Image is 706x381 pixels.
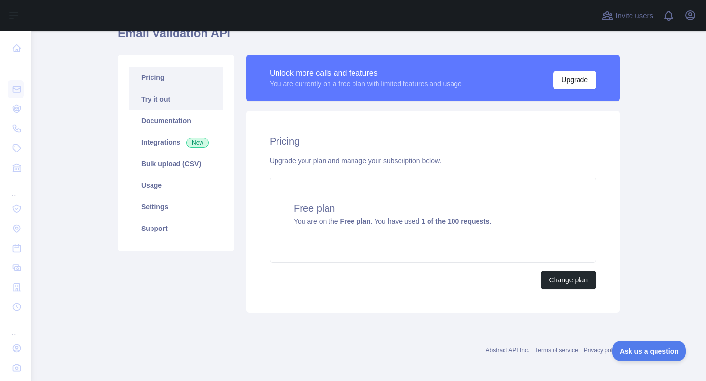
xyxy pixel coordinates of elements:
div: ... [8,318,24,337]
a: Abstract API Inc. [486,347,529,354]
div: ... [8,59,24,78]
h2: Pricing [270,134,596,148]
span: New [186,138,209,148]
button: Invite users [600,8,655,24]
div: ... [8,178,24,198]
span: You are on the . You have used . [294,217,491,225]
iframe: Toggle Customer Support [612,341,686,361]
button: Change plan [541,271,596,289]
a: Integrations New [129,131,223,153]
a: Terms of service [535,347,578,354]
h1: Email Validation API [118,25,620,49]
a: Support [129,218,223,239]
a: Settings [129,196,223,218]
a: Pricing [129,67,223,88]
a: Bulk upload (CSV) [129,153,223,175]
a: Try it out [129,88,223,110]
button: Upgrade [553,71,596,89]
a: Privacy policy [584,347,620,354]
div: Upgrade your plan and manage your subscription below. [270,156,596,166]
div: You are currently on a free plan with limited features and usage [270,79,462,89]
div: Unlock more calls and features [270,67,462,79]
h4: Free plan [294,202,572,215]
strong: 1 of the 100 requests [421,217,489,225]
strong: Free plan [340,217,370,225]
a: Documentation [129,110,223,131]
a: Usage [129,175,223,196]
span: Invite users [615,10,653,22]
